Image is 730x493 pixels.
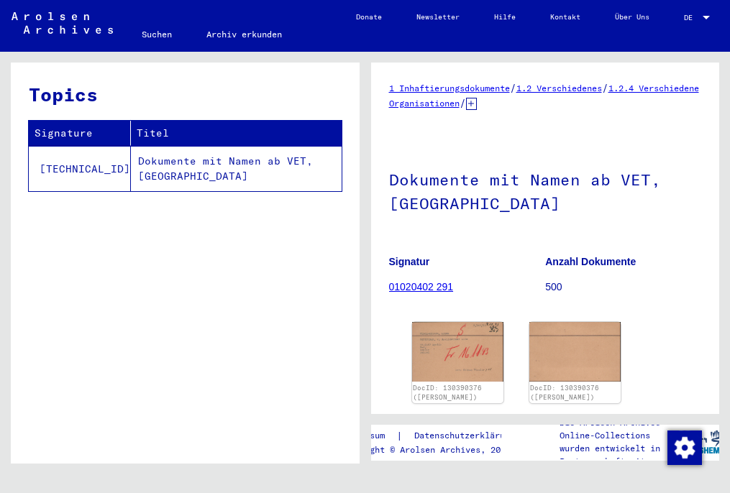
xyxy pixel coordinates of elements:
[413,384,482,402] a: DocID: 130390376 ([PERSON_NAME])
[684,14,700,22] span: DE
[124,17,189,52] a: Suchen
[339,428,532,443] div: |
[29,121,131,146] th: Signature
[389,83,510,93] a: 1 Inhaftierungsdokumente
[403,428,532,443] a: Datenschutzerklärung
[602,81,608,94] span: /
[667,430,702,465] img: Zustimmung ändern
[516,83,602,93] a: 1.2 Verschiedenes
[560,416,676,442] p: Die Arolsen Archives Online-Collections
[545,256,636,267] b: Anzahl Dokumente
[131,146,342,191] td: Dokumente mit Namen ab VET, [GEOGRAPHIC_DATA]
[560,442,676,468] p: wurden entwickelt in Partnerschaft mit
[389,281,454,292] a: 01020402 291
[131,121,342,146] th: Titel
[29,80,341,109] h3: Topics
[339,443,532,456] p: Copyright © Arolsen Archives, 2021
[389,256,430,267] b: Signatur
[389,147,702,234] h1: Dokumente mit Namen ab VET, [GEOGRAPHIC_DATA]
[12,12,113,34] img: Arolsen_neg.svg
[29,146,131,191] td: [TECHNICAL_ID]
[545,280,701,295] p: 500
[529,322,621,382] img: 002.jpg
[530,384,599,402] a: DocID: 130390376 ([PERSON_NAME])
[412,322,503,382] img: 001.jpg
[460,96,466,109] span: /
[189,17,299,52] a: Archiv erkunden
[510,81,516,94] span: /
